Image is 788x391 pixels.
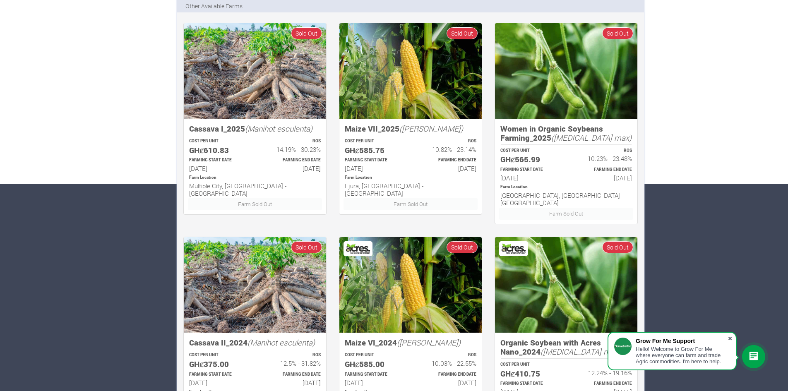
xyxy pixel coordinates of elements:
[345,165,403,172] h6: [DATE]
[418,352,476,358] p: ROS
[500,192,632,206] h6: [GEOGRAPHIC_DATA], [GEOGRAPHIC_DATA] - [GEOGRAPHIC_DATA]
[345,157,403,163] p: Estimated Farming Start Date
[500,174,559,182] h6: [DATE]
[418,372,476,378] p: Estimated Farming End Date
[418,360,476,367] h6: 10.03% - 22.55%
[339,23,482,119] img: growforme image
[262,146,321,153] h6: 14.19% - 30.23%
[184,23,326,119] img: growforme image
[291,27,322,39] span: Sold Out
[262,138,321,144] p: ROS
[262,372,321,378] p: Estimated Farming End Date
[189,165,247,172] h6: [DATE]
[189,157,247,163] p: Estimated Farming Start Date
[495,237,637,333] img: growforme image
[447,27,478,39] span: Sold Out
[345,175,476,181] p: Location of Farm
[184,237,326,333] img: growforme image
[185,2,243,10] p: Other Available Farms
[500,381,559,387] p: Estimated Farming Start Date
[262,352,321,358] p: ROS
[262,379,321,386] h6: [DATE]
[418,146,476,153] h6: 10.82% - 23.14%
[189,360,247,369] h5: GHȼ375.00
[602,241,633,253] span: Sold Out
[602,27,633,39] span: Sold Out
[345,138,403,144] p: COST PER UNIT
[500,167,559,173] p: Estimated Farming Start Date
[574,369,632,377] h6: 12.24% - 19.16%
[345,360,403,369] h5: GHȼ585.00
[574,381,632,387] p: Estimated Farming End Date
[500,148,559,154] p: COST PER UNIT
[345,372,403,378] p: Estimated Farming Start Date
[574,167,632,173] p: Estimated Farming End Date
[189,124,321,134] h5: Cassava I_2025
[262,360,321,367] h6: 12.5% - 31.82%
[345,146,403,155] h5: GHȼ585.75
[574,362,632,368] p: ROS
[189,175,321,181] p: Location of Farm
[636,338,728,344] div: Grow For Me Support
[245,123,312,134] i: (Manihot esculenta)
[541,346,621,357] i: ([MEDICAL_DATA] max)
[551,132,632,143] i: ([MEDICAL_DATA] max)
[418,157,476,163] p: Estimated Farming End Date
[291,241,322,253] span: Sold Out
[495,23,637,119] img: growforme image
[418,138,476,144] p: ROS
[189,372,247,378] p: Estimated Farming Start Date
[189,352,247,358] p: COST PER UNIT
[345,242,371,255] img: Acres Nano
[574,174,632,182] h6: [DATE]
[339,237,482,333] img: growforme image
[189,379,247,386] h6: [DATE]
[345,338,476,348] h5: Maize VI_2024
[397,337,461,348] i: ([PERSON_NAME])
[500,155,559,164] h5: GHȼ565.99
[574,148,632,154] p: ROS
[399,123,463,134] i: ([PERSON_NAME])
[500,362,559,368] p: COST PER UNIT
[345,124,476,134] h5: Maize VII_2025
[262,157,321,163] p: Estimated Farming End Date
[500,369,559,379] h5: GHȼ410.75
[500,124,632,143] h5: Women in Organic Soybeans Farming_2025
[500,242,527,255] img: Acres Nano
[345,352,403,358] p: COST PER UNIT
[345,379,403,386] h6: [DATE]
[189,146,247,155] h5: GHȼ610.83
[262,165,321,172] h6: [DATE]
[447,241,478,253] span: Sold Out
[189,182,321,197] h6: Multiple City, [GEOGRAPHIC_DATA] - [GEOGRAPHIC_DATA]
[500,338,632,357] h5: Organic Soybean with Acres Nano_2024
[247,337,315,348] i: (Manihot esculenta)
[574,155,632,162] h6: 10.23% - 23.48%
[500,184,632,190] p: Location of Farm
[418,379,476,386] h6: [DATE]
[636,346,728,365] div: Hello! Welcome to Grow For Me where everyone can farm and trade Agric commodities. I'm here to help.
[345,182,476,197] h6: Ejura, [GEOGRAPHIC_DATA] - [GEOGRAPHIC_DATA]
[189,138,247,144] p: COST PER UNIT
[189,338,321,348] h5: Cassava II_2024
[418,165,476,172] h6: [DATE]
